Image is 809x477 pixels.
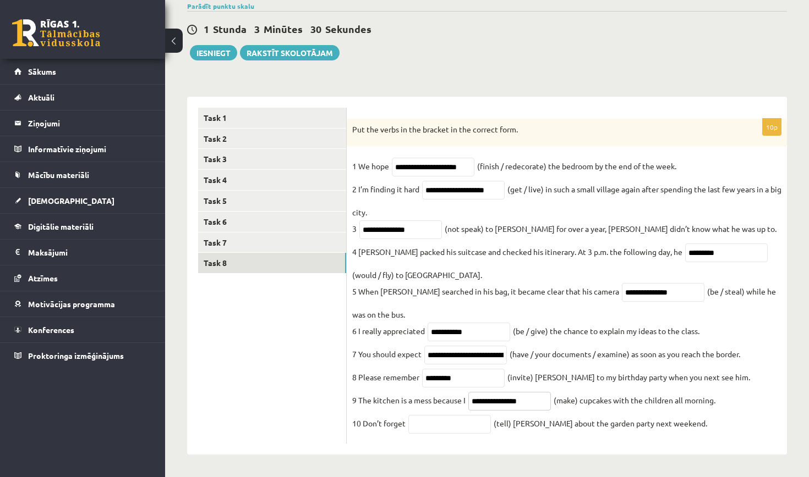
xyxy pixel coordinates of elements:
[14,162,151,187] a: Mācību materiāli
[198,149,346,169] a: Task 3
[352,181,419,197] p: 2 I’m finding it hard
[190,45,237,60] button: Iesniegt
[352,243,682,260] p: 4 [PERSON_NAME] packed his suitcase and checked his itinerary. At 3 p.m. the following day, he
[352,369,419,385] p: 8 Please remember
[14,85,151,110] a: Aktuāli
[198,170,346,190] a: Task 4
[14,59,151,84] a: Sākums
[352,158,781,438] fieldset: (finish / redecorate) the bedroom by the end of the week. (get / live) in such a small village ag...
[213,23,247,35] span: Stunda
[352,346,422,362] p: 7 You should expect
[28,66,56,76] span: Sākums
[240,45,340,60] a: Rakstīt skolotājam
[352,220,357,237] p: 3
[198,191,346,211] a: Task 5
[14,188,151,213] a: [DEMOGRAPHIC_DATA]
[14,265,151,291] a: Atzīmes
[14,240,151,265] a: Maksājumi
[762,118,781,136] p: 10p
[12,19,100,47] a: Rīgas 1. Tālmācības vidusskola
[14,291,151,317] a: Motivācijas programma
[204,23,209,35] span: 1
[28,110,151,136] legend: Ziņojumi
[28,273,58,283] span: Atzīmes
[14,136,151,162] a: Informatīvie ziņojumi
[352,283,619,299] p: 5 When [PERSON_NAME] searched in his bag, it became clear that his camera
[264,23,303,35] span: Minūtes
[28,92,54,102] span: Aktuāli
[198,129,346,149] a: Task 2
[310,23,321,35] span: 30
[28,240,151,265] legend: Maksājumi
[198,108,346,128] a: Task 1
[28,325,74,335] span: Konferences
[28,170,89,180] span: Mācību materiāli
[198,232,346,253] a: Task 7
[198,253,346,273] a: Task 8
[352,392,466,408] p: 9 The kitchen is a mess because I
[14,214,151,239] a: Digitālie materiāli
[28,299,115,309] span: Motivācijas programma
[28,196,114,206] span: [DEMOGRAPHIC_DATA]
[325,23,371,35] span: Sekundes
[352,323,425,339] p: 6 I really appreciated
[14,110,151,136] a: Ziņojumi
[352,158,389,174] p: 1 We hope
[14,317,151,342] a: Konferences
[198,212,346,232] a: Task 6
[28,136,151,162] legend: Informatīvie ziņojumi
[352,415,406,431] p: 10 Don’t forget
[28,221,94,231] span: Digitālie materiāli
[187,2,254,10] a: Parādīt punktu skalu
[14,343,151,368] a: Proktoringa izmēģinājums
[254,23,260,35] span: 3
[28,351,124,360] span: Proktoringa izmēģinājums
[352,124,726,135] p: Put the verbs in the bracket in the correct form.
